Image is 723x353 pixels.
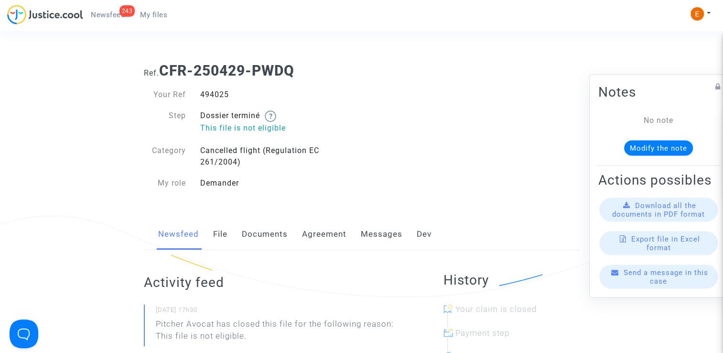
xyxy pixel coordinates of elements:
span: Your claim is closed [455,304,537,314]
div: Step [137,110,193,135]
img: ACg8ocIeiFvHKe4dA5oeRFd_CiCnuxWUEc1A2wYhRJE3TTWt=s96-c [691,7,704,21]
img: help.svg [265,110,276,122]
span: Newsfeed [91,11,125,19]
span: Download all the documents in PDF format [612,201,705,219]
a: Newsfeed [158,219,199,250]
h2: History [443,272,579,288]
button: Modify the note [624,141,693,156]
span: My files [140,11,167,19]
a: Dev [417,219,432,250]
a: Documents [242,219,288,250]
a: Agreement [302,219,346,250]
iframe: Help Scout Beacon - Open [10,320,38,348]
div: 494025 [193,89,362,100]
img: jc-logo.svg [7,5,83,24]
span: Send a message in this case [624,268,708,286]
div: No note [613,115,704,126]
a: 243Newsfeed [83,8,132,22]
div: 243 [119,5,135,17]
h2: Activity feed [144,274,405,291]
h2: Actions possibles [598,172,719,188]
a: My files [132,8,175,22]
h2: Notes [598,84,719,100]
a: File [213,219,227,250]
div: Dossier terminé [193,110,362,135]
p: This file is not eligible [200,122,355,134]
div: Demander [193,177,362,189]
span: Ref. [144,68,159,77]
div: My role [137,177,193,189]
div: Your Ref [137,89,193,100]
b: CFR-250429-PWDQ [159,62,294,79]
span: Export file in Excel format [631,235,700,252]
div: Category [137,145,193,168]
div: Pitcher Avocat has closed this file for the following reason: This file is not eligible. [156,318,405,342]
small: [DATE] 17h30 [156,306,405,318]
a: Messages [361,219,402,250]
div: Cancelled flight (Regulation EC 261/2004) [193,145,362,168]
